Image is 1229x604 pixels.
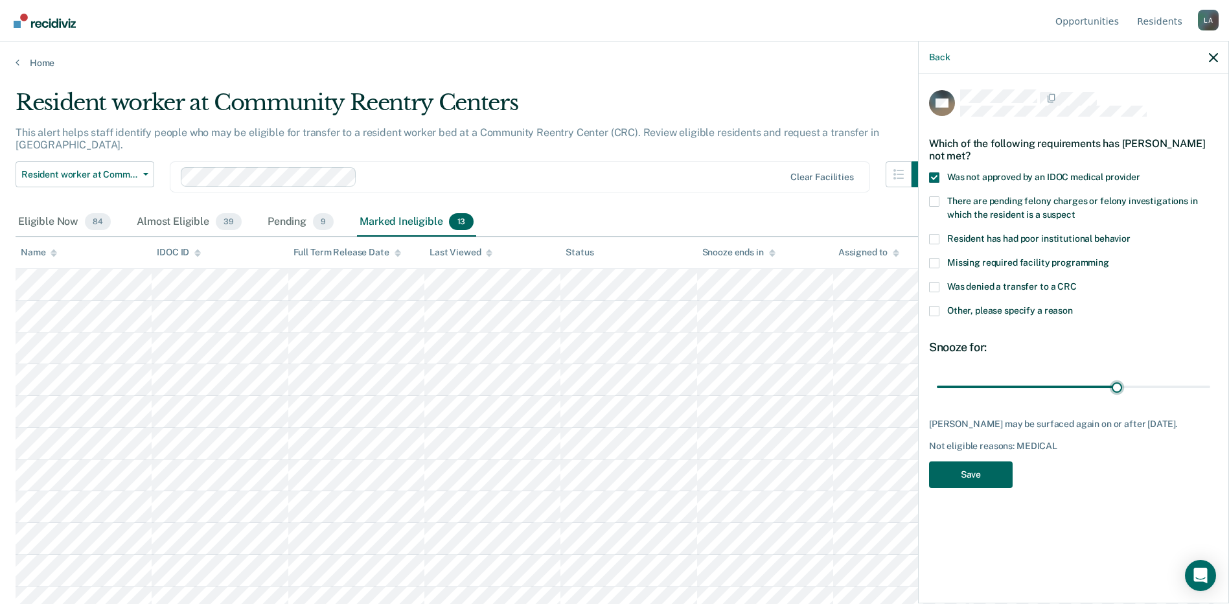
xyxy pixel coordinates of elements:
[16,126,879,151] p: This alert helps staff identify people who may be eligible for transfer to a resident worker bed ...
[293,247,401,258] div: Full Term Release Date
[16,57,1213,69] a: Home
[85,213,111,230] span: 84
[947,233,1131,244] span: Resident has had poor institutional behavior
[947,257,1109,268] span: Missing required facility programming
[449,213,473,230] span: 13
[430,247,492,258] div: Last Viewed
[929,127,1218,172] div: Which of the following requirements has [PERSON_NAME] not met?
[1185,560,1216,591] div: Open Intercom Messenger
[134,208,244,237] div: Almost Eligible
[216,213,242,230] span: 39
[265,208,336,237] div: Pending
[357,208,476,237] div: Marked Ineligible
[929,419,1218,430] div: [PERSON_NAME] may be surfaced again on or after [DATE].
[947,305,1073,316] span: Other, please specify a reason
[313,213,334,230] span: 9
[16,89,937,126] div: Resident worker at Community Reentry Centers
[1198,10,1219,30] button: Profile dropdown button
[929,441,1218,452] div: Not eligible reasons: MEDICAL
[929,461,1013,488] button: Save
[929,52,950,63] button: Back
[21,247,57,258] div: Name
[14,14,76,28] img: Recidiviz
[1198,10,1219,30] div: L A
[947,196,1198,220] span: There are pending felony charges or felony investigations in which the resident is a suspect
[947,281,1077,292] span: Was denied a transfer to a CRC
[947,172,1140,182] span: Was not approved by an IDOC medical provider
[16,208,113,237] div: Eligible Now
[929,340,1218,354] div: Snooze for:
[21,169,138,180] span: Resident worker at Community Reentry Centers
[790,172,854,183] div: Clear facilities
[566,247,593,258] div: Status
[702,247,775,258] div: Snooze ends in
[157,247,201,258] div: IDOC ID
[838,247,899,258] div: Assigned to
